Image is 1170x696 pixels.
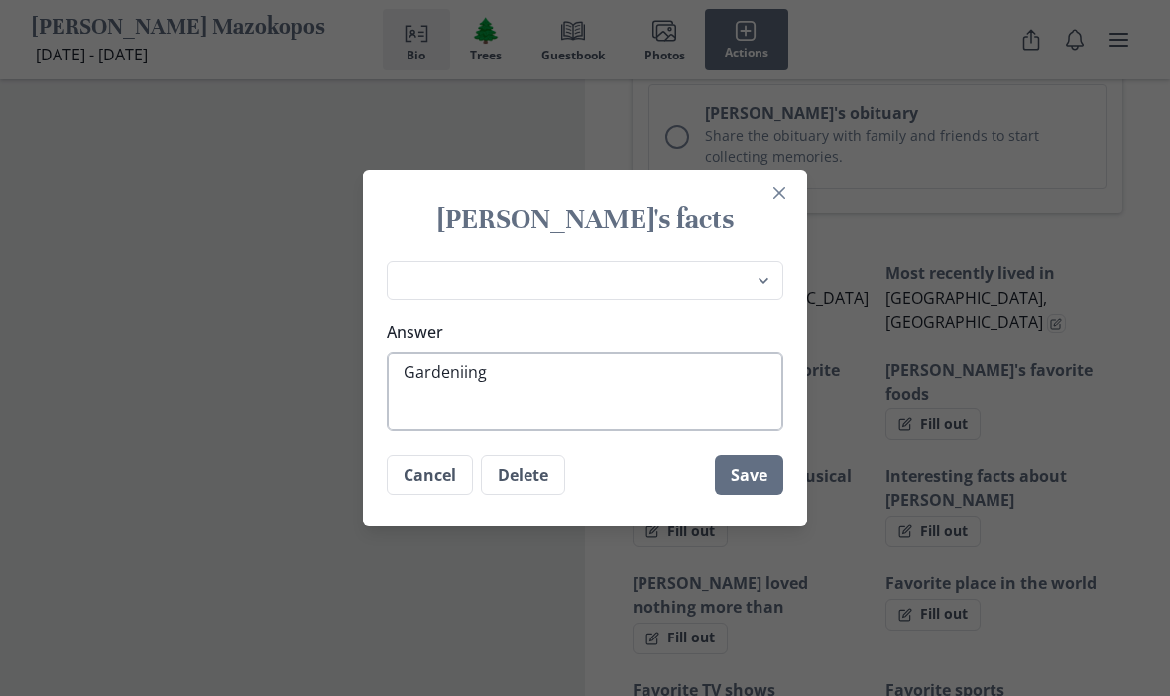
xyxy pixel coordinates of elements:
textarea: Gardeniing [387,352,783,431]
label: Answer [387,320,771,344]
button: Save [715,455,783,495]
button: Delete [481,455,565,495]
button: Cancel [387,455,473,495]
select: Question [387,261,783,301]
h1: [PERSON_NAME]'s facts [387,201,783,237]
button: Close [763,177,795,209]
